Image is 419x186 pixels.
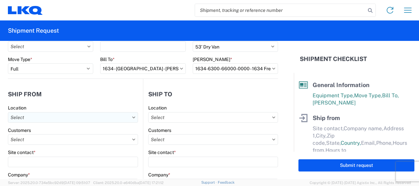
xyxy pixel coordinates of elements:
label: Company [148,172,170,178]
span: Bill To, [382,92,399,99]
label: Move Type [8,56,32,62]
span: Email, [361,140,376,146]
input: Select [8,112,138,123]
span: Client: 2025.20.0-e640dba [93,181,164,185]
span: Copyright © [DATE]-[DATE] Agistix Inc., All Rights Reserved [310,180,411,186]
span: Ship from [313,114,340,121]
h2: Shipment Request [8,27,59,35]
a: Support [201,180,218,184]
span: Server: 2025.20.0-734e5bc92d9 [8,181,90,185]
label: Company [8,172,30,178]
span: [DATE] 09:51:07 [64,181,90,185]
h2: Ship from [8,91,42,98]
span: Site contact, [313,125,344,132]
input: Select [148,112,278,123]
span: Country, [341,140,361,146]
span: Company name, [344,125,383,132]
input: Select [193,63,278,74]
input: Select [100,63,185,74]
span: City, [316,133,327,139]
h2: Shipment Checklist [300,55,367,63]
span: Hours to [325,147,346,153]
label: Customers [8,127,31,133]
label: Location [148,105,167,111]
span: General Information [313,81,370,88]
span: Move Type, [354,92,382,99]
h2: Ship to [148,91,172,98]
label: Location [8,105,26,111]
input: Select [8,41,93,52]
label: Site contact [8,149,36,155]
label: Site contact [148,149,176,155]
input: Shipment, tracking or reference number [195,4,366,16]
a: Feedback [218,180,235,184]
button: Submit request [298,159,414,171]
label: Customers [148,127,171,133]
span: [DATE] 17:21:12 [139,181,164,185]
label: [PERSON_NAME] [193,56,232,62]
label: Bill To [100,56,115,62]
span: State, [326,140,341,146]
input: Select [8,134,138,145]
span: [PERSON_NAME] [313,100,356,106]
span: Equipment Type, [313,92,354,99]
span: Phone, [376,140,393,146]
input: Select [148,134,278,145]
